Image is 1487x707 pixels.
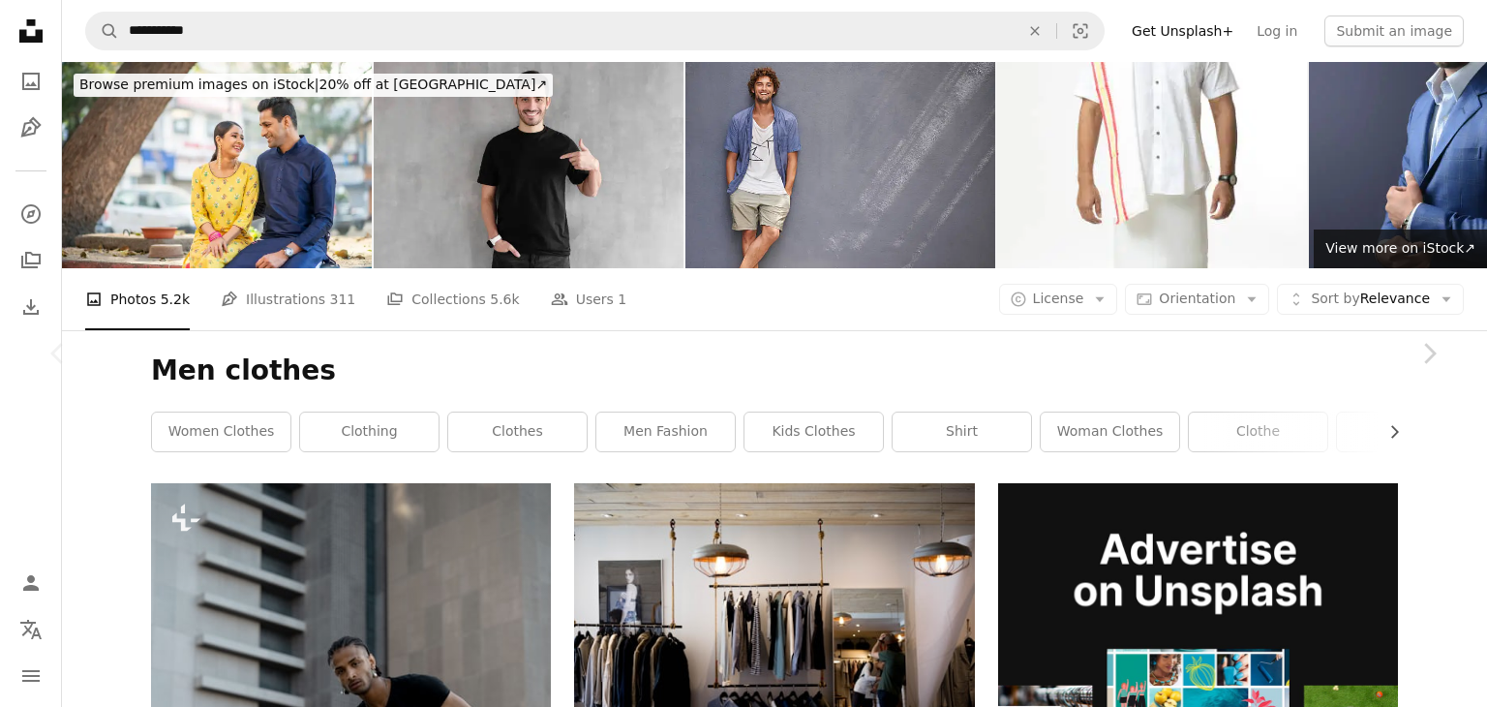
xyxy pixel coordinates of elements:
a: View more on iStock↗ [1314,230,1487,268]
a: Users 1 [551,268,627,330]
span: 20% off at [GEOGRAPHIC_DATA] ↗ [79,77,547,92]
img: Loving Indian couple [62,62,372,268]
button: Search Unsplash [86,13,119,49]
a: men fashion [596,413,735,451]
img: Portrait of happy south Indian man [997,62,1307,268]
button: Orientation [1125,284,1269,315]
span: 311 [330,289,356,310]
span: Relevance [1311,290,1430,309]
a: Collections [12,241,50,280]
a: person leaning on wall while holding gray hat [574,608,974,626]
span: View more on iStock ↗ [1325,240,1475,256]
a: Illustrations [12,108,50,147]
a: women clothes [152,413,290,451]
a: shirt [893,413,1031,451]
span: 5.6k [490,289,519,310]
span: Orientation [1159,291,1235,306]
button: Language [12,610,50,649]
span: Sort by [1311,291,1359,306]
a: woman clothes [1041,413,1179,451]
a: clothe [1189,413,1327,451]
a: Next [1371,261,1487,446]
form: Find visuals sitewide [85,12,1105,50]
span: 1 [618,289,626,310]
a: kids clothes [744,413,883,451]
a: Illustrations 311 [221,268,355,330]
a: apparel [1337,413,1475,451]
span: License [1033,291,1084,306]
button: License [999,284,1118,315]
button: Submit an image [1324,15,1464,46]
button: Visual search [1057,13,1104,49]
a: Log in [1245,15,1309,46]
h1: Men clothes [151,353,1398,388]
button: Clear [1014,13,1056,49]
span: Browse premium images on iStock | [79,77,319,92]
button: Sort byRelevance [1277,284,1464,315]
a: Explore [12,195,50,233]
a: clothing [300,413,439,451]
a: Collections 5.6k [386,268,519,330]
a: Get Unsplash+ [1120,15,1245,46]
a: Photos [12,62,50,101]
img: The carefree days [685,62,995,268]
img: Young handsome man isolated on gray textured wall, smiling while pointing with index finger to bl... [374,62,683,268]
a: clothes [448,413,587,451]
button: Menu [12,657,50,695]
a: Log in / Sign up [12,564,50,602]
a: Browse premium images on iStock|20% off at [GEOGRAPHIC_DATA]↗ [62,62,564,108]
